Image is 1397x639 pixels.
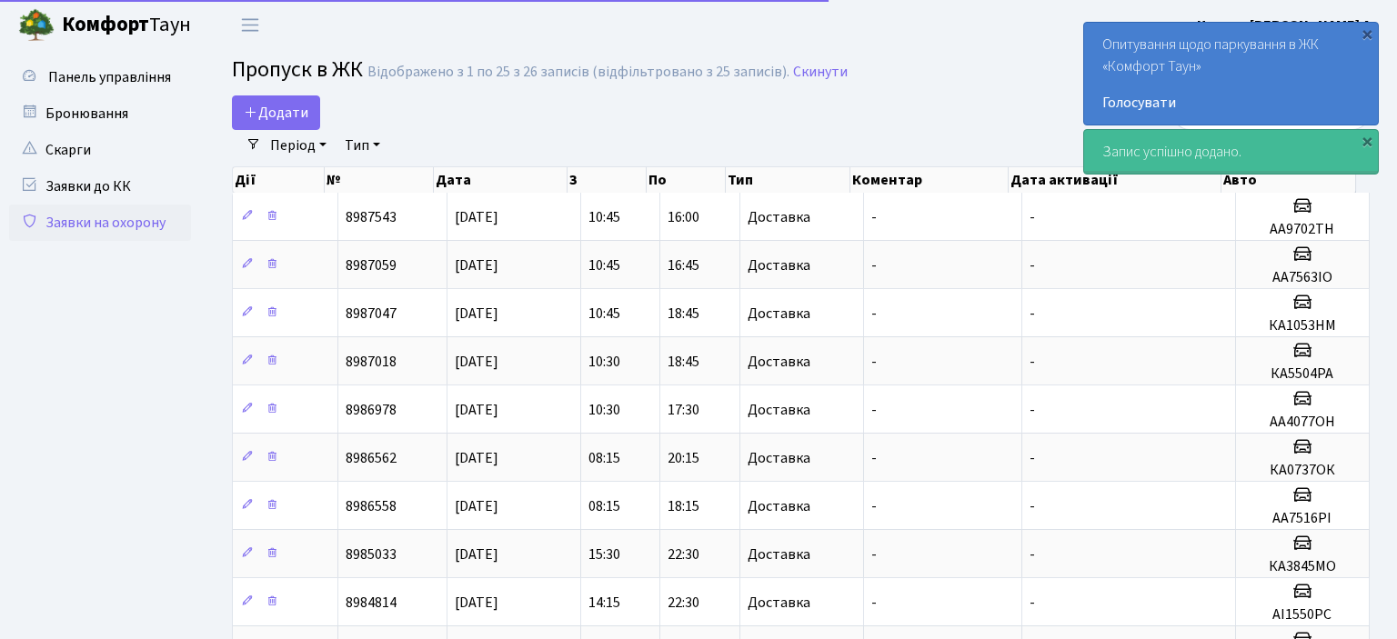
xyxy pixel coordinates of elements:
[850,167,1009,193] th: Коментар
[871,304,877,324] span: -
[1243,221,1362,238] h5: АА9702ТН
[1084,130,1378,174] div: Запис успішно додано.
[455,593,498,613] span: [DATE]
[588,207,620,227] span: 10:45
[346,400,397,420] span: 8986978
[748,451,810,465] span: Доставка
[1243,510,1362,527] h5: АА7516РІ
[668,304,699,324] span: 18:45
[1197,15,1375,35] b: Цитрус [PERSON_NAME] А.
[346,448,397,468] span: 8986562
[871,352,877,372] span: -
[1030,207,1035,227] span: -
[588,544,620,564] span: 15:30
[455,448,498,468] span: [DATE]
[871,496,877,516] span: -
[1243,317,1362,334] h5: КА1053НМ
[1030,496,1035,516] span: -
[1030,593,1035,613] span: -
[588,304,620,324] span: 10:45
[748,210,810,225] span: Доставка
[871,593,877,613] span: -
[871,448,877,468] span: -
[455,207,498,227] span: [DATE]
[588,593,620,613] span: 14:15
[346,496,397,516] span: 8986558
[346,304,397,324] span: 8987047
[1243,558,1362,575] h5: КА3845МО
[1243,365,1362,383] h5: КА5504РА
[346,255,397,275] span: 8987059
[1243,414,1362,431] h5: АА4077ОН
[9,168,191,205] a: Заявки до КК
[434,167,568,193] th: Дата
[668,207,699,227] span: 16:00
[62,10,149,39] b: Комфорт
[233,167,325,193] th: Дії
[748,499,810,514] span: Доставка
[346,352,397,372] span: 8987018
[1030,255,1035,275] span: -
[668,400,699,420] span: 17:30
[455,255,498,275] span: [DATE]
[337,130,387,161] a: Тип
[1030,448,1035,468] span: -
[1243,606,1362,624] h5: АІ1550РС
[232,54,363,85] span: Пропуск в ЖК
[455,304,498,324] span: [DATE]
[227,10,273,40] button: Переключити навігацію
[1102,92,1360,114] a: Голосувати
[1030,544,1035,564] span: -
[9,95,191,132] a: Бронювання
[668,255,699,275] span: 16:45
[726,167,849,193] th: Тип
[9,132,191,168] a: Скарги
[1358,25,1376,43] div: ×
[668,448,699,468] span: 20:15
[1197,15,1375,36] a: Цитрус [PERSON_NAME] А.
[668,544,699,564] span: 22:30
[748,547,810,562] span: Доставка
[1243,462,1362,479] h5: КА0737ОК
[588,400,620,420] span: 10:30
[1243,269,1362,286] h5: АА7563ІО
[668,593,699,613] span: 22:30
[871,207,877,227] span: -
[346,544,397,564] span: 8985033
[325,167,434,193] th: №
[1030,400,1035,420] span: -
[455,400,498,420] span: [DATE]
[588,496,620,516] span: 08:15
[232,95,320,130] a: Додати
[1030,352,1035,372] span: -
[1030,304,1035,324] span: -
[1009,167,1222,193] th: Дата активації
[244,103,308,123] span: Додати
[748,306,810,321] span: Доставка
[748,258,810,273] span: Доставка
[455,496,498,516] span: [DATE]
[668,496,699,516] span: 18:15
[871,400,877,420] span: -
[346,207,397,227] span: 8987543
[1084,23,1378,125] div: Опитування щодо паркування в ЖК «Комфорт Таун»
[588,255,620,275] span: 10:45
[1221,167,1356,193] th: Авто
[9,205,191,241] a: Заявки на охорону
[455,352,498,372] span: [DATE]
[367,64,789,81] div: Відображено з 1 по 25 з 26 записів (відфільтровано з 25 записів).
[647,167,726,193] th: По
[871,544,877,564] span: -
[48,67,171,87] span: Панель управління
[748,403,810,417] span: Доставка
[568,167,647,193] th: З
[748,354,810,369] span: Доставка
[346,593,397,613] span: 8984814
[62,10,191,41] span: Таун
[455,544,498,564] span: [DATE]
[9,59,191,95] a: Панель управління
[748,595,810,610] span: Доставка
[668,352,699,372] span: 18:45
[588,352,620,372] span: 10:30
[18,7,55,44] img: logo.png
